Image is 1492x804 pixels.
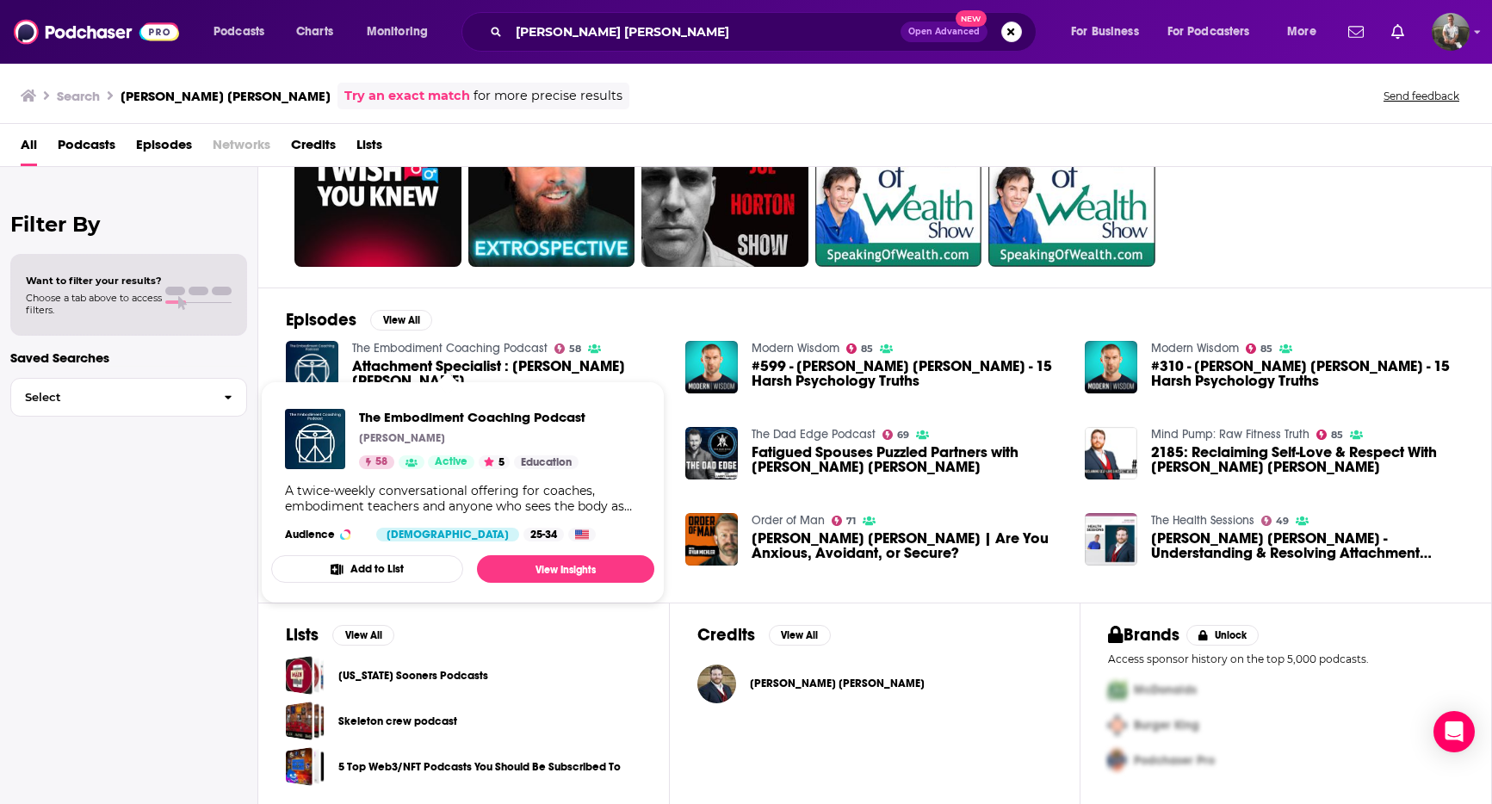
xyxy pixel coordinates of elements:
[697,624,831,646] a: CreditsView All
[1275,18,1338,46] button: open menu
[214,20,264,44] span: Podcasts
[136,131,192,166] a: Episodes
[509,18,901,46] input: Search podcasts, credits, & more...
[286,656,325,695] a: Oklahoma Sooners Podcasts
[685,513,738,566] img: ADAM LANE SMITH | Are You Anxious, Avoidant, or Secure?
[1316,430,1344,440] a: 85
[375,454,387,471] span: 58
[697,665,736,703] a: Adam Lane Smith
[908,28,980,36] span: Open Advanced
[1085,513,1137,566] img: Adam Lane Smith - Understanding & Resolving Attachment Issues
[435,454,467,471] span: Active
[815,100,982,267] a: 49
[356,131,382,166] a: Lists
[1071,20,1139,44] span: For Business
[1287,20,1316,44] span: More
[1151,445,1464,474] a: 2185: Reclaiming Self-Love & Respect With Adam Lane Smith
[1432,13,1470,51] button: Show profile menu
[10,212,247,237] h2: Filter By
[1432,13,1470,51] span: Logged in as trevordhanson
[685,341,738,393] img: #599 - Adam Lane Smith - 15 Harsh Psychology Truths
[1260,345,1272,353] span: 85
[752,341,839,356] a: Modern Wisdom
[769,625,831,646] button: View All
[988,100,1155,267] a: 42
[697,624,755,646] h2: Credits
[338,758,621,776] a: 5 Top Web3/NFT Podcasts You Should Be Subscribed To
[58,131,115,166] a: Podcasts
[271,555,463,583] button: Add to List
[21,131,37,166] a: All
[752,513,825,528] a: Order of Man
[1186,625,1260,646] button: Unlock
[286,309,432,331] a: EpisodesView All
[882,430,910,440] a: 69
[367,20,428,44] span: Monitoring
[1246,343,1273,354] a: 85
[338,712,457,731] a: Skeleton crew podcast
[1108,652,1464,665] p: Access sponsor history on the top 5,000 podcasts.
[1085,427,1137,479] img: 2185: Reclaiming Self-Love & Respect With Adam Lane Smith
[57,88,100,104] h3: Search
[956,10,987,27] span: New
[286,702,325,740] span: Skeleton crew podcast
[1276,517,1289,525] span: 49
[285,18,344,46] a: Charts
[1151,445,1464,474] span: 2185: Reclaiming Self-Love & Respect With [PERSON_NAME] [PERSON_NAME]
[352,341,548,356] a: The Embodiment Coaching Podcast
[344,86,470,106] a: Try an exact match
[752,359,1064,388] a: #599 - Adam Lane Smith - 15 Harsh Psychology Truths
[370,310,432,331] button: View All
[26,292,162,316] span: Choose a tab above to access filters.
[355,18,450,46] button: open menu
[1085,341,1137,393] a: #310 - Adam Lane Smith - 15 Harsh Psychology Truths
[750,677,925,690] a: Adam Lane Smith
[285,528,362,541] h3: Audience
[554,343,582,354] a: 58
[1151,531,1464,560] span: [PERSON_NAME] [PERSON_NAME] - Understanding & Resolving Attachment Issues
[1261,516,1290,526] a: 49
[1151,531,1464,560] a: Adam Lane Smith - Understanding & Resolving Attachment Issues
[1151,359,1464,388] a: #310 - Adam Lane Smith - 15 Harsh Psychology Truths
[1378,89,1464,103] button: Send feedback
[1151,513,1254,528] a: The Health Sessions
[14,15,179,48] img: Podchaser - Follow, Share and Rate Podcasts
[1167,20,1250,44] span: For Podcasters
[901,22,987,42] button: Open AdvancedNew
[294,100,461,267] a: 57
[1331,431,1343,439] span: 85
[478,12,1053,52] div: Search podcasts, credits, & more...
[750,677,925,690] span: [PERSON_NAME] [PERSON_NAME]
[10,349,247,366] p: Saved Searches
[359,455,394,469] a: 58
[26,275,162,287] span: Want to filter your results?
[523,528,564,541] div: 25-34
[832,516,857,526] a: 71
[1151,427,1309,442] a: Mind Pump: Raw Fitness Truth
[752,427,876,442] a: The Dad Edge Podcast
[359,431,445,445] p: [PERSON_NAME]
[1059,18,1161,46] button: open menu
[286,341,338,393] img: Attachment Specialist : Adam Lane Smith
[201,18,287,46] button: open menu
[296,20,333,44] span: Charts
[1108,624,1179,646] h2: Brands
[291,131,336,166] a: Credits
[213,131,270,166] span: Networks
[428,455,474,469] a: Active
[752,531,1064,560] span: [PERSON_NAME] [PERSON_NAME] | Are You Anxious, Avoidant, or Secure?
[697,656,1053,711] button: Adam Lane SmithAdam Lane Smith
[1384,17,1411,46] a: Show notifications dropdown
[359,409,585,425] a: The Embodiment Coaching Podcast
[338,666,488,685] a: [US_STATE] Sooners Podcasts
[1101,743,1134,778] img: Third Pro Logo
